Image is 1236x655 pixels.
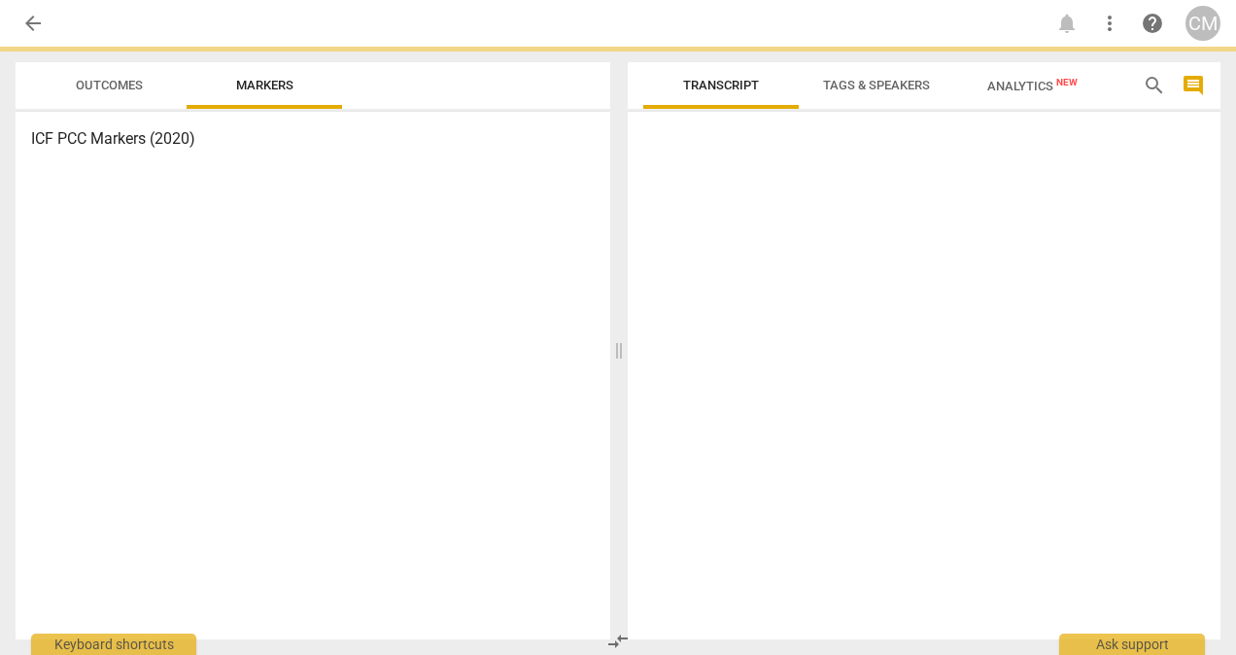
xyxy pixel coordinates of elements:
[1098,12,1121,35] span: more_vert
[606,630,630,653] span: compare_arrows
[31,127,595,151] h3: ICF PCC Markers (2020)
[683,78,759,92] span: Transcript
[1143,74,1166,97] span: search
[1178,70,1209,101] button: Show/Hide comments
[1185,6,1220,41] button: CM
[1056,77,1078,87] span: New
[987,79,1078,93] span: Analytics
[1141,12,1164,35] span: help
[1135,6,1170,41] a: Help
[21,12,45,35] span: arrow_back
[1059,634,1205,655] div: Ask support
[823,78,930,92] span: Tags & Speakers
[236,78,293,92] span: Markers
[1182,74,1205,97] span: comment
[1139,70,1170,101] button: Search
[31,634,196,655] div: Keyboard shortcuts
[76,78,143,92] span: Outcomes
